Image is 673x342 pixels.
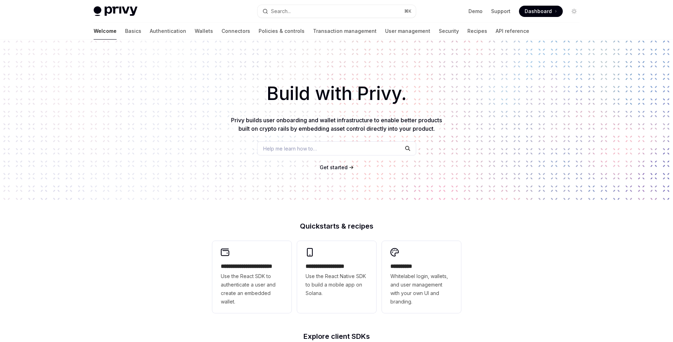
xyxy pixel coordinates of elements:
span: Use the React Native SDK to build a mobile app on Solana. [306,272,368,297]
img: light logo [94,6,137,16]
a: Connectors [222,23,250,40]
a: Transaction management [313,23,377,40]
h1: Build with Privy. [11,80,662,107]
span: Privy builds user onboarding and wallet infrastructure to enable better products built on crypto ... [231,117,442,132]
button: Toggle dark mode [568,6,580,17]
a: Welcome [94,23,117,40]
a: Get started [320,164,348,171]
a: **** *****Whitelabel login, wallets, and user management with your own UI and branding. [382,241,461,313]
span: ⌘ K [404,8,412,14]
button: Open search [258,5,416,18]
a: User management [385,23,430,40]
div: Search... [271,7,291,16]
a: Policies & controls [259,23,305,40]
span: Get started [320,164,348,170]
a: Basics [125,23,141,40]
span: Help me learn how to… [263,145,317,152]
a: Demo [468,8,483,15]
a: Dashboard [519,6,563,17]
span: Dashboard [525,8,552,15]
span: Use the React SDK to authenticate a user and create an embedded wallet. [221,272,283,306]
a: **** **** **** ***Use the React Native SDK to build a mobile app on Solana. [297,241,376,313]
a: Authentication [150,23,186,40]
a: Support [491,8,510,15]
h2: Quickstarts & recipes [212,223,461,230]
span: Whitelabel login, wallets, and user management with your own UI and branding. [390,272,453,306]
a: Recipes [467,23,487,40]
h2: Explore client SDKs [212,333,461,340]
a: Wallets [195,23,213,40]
a: Security [439,23,459,40]
a: API reference [496,23,529,40]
